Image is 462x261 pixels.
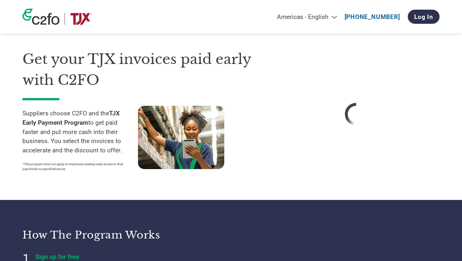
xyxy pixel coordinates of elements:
strong: TJX Early Payment Program [22,110,120,126]
img: supply chain worker [138,106,224,169]
h4: Sign up for free [35,253,196,261]
p: *This program does not apply to employees seeking early access to their paychecks or payroll adva... [22,162,132,171]
a: [PHONE_NUMBER] [345,13,400,21]
img: TJX [70,13,93,25]
img: c2fo logo [22,9,60,25]
a: Log In [408,10,440,24]
h1: Get your TJX invoices paid early with C2FO [22,49,253,90]
h3: How the program works [22,229,223,241]
p: Suppliers choose C2FO and the to get paid faster and put more cash into their business. You selec... [22,109,138,155]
